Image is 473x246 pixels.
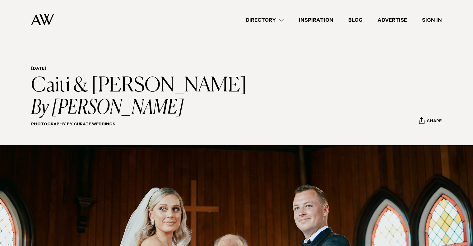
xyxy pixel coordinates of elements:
h6: [DATE] [31,66,247,72]
i: By [PERSON_NAME] [31,97,247,119]
img: Auckland Weddings Logo [31,14,54,26]
h1: Caiti & [PERSON_NAME] [31,75,247,119]
a: Directory [238,16,291,24]
a: Sign In [415,16,449,24]
button: Share [419,117,442,126]
a: Inspiration [291,16,341,24]
span: Share [427,119,442,125]
a: Advertise [370,16,415,24]
a: Photography by Curate Weddings [31,122,115,127]
a: Blog [341,16,370,24]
